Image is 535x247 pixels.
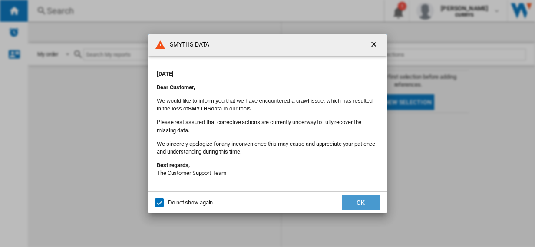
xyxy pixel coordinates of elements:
[157,97,373,112] font: We would like to inform you that we have encountered a crawl issue, which has resulted in the los...
[188,105,211,112] b: SMYTHS
[168,199,213,207] div: Do not show again
[155,199,213,207] md-checkbox: Do not show again
[157,84,195,90] strong: Dear Customer,
[157,140,378,156] p: We sincerely apologize for any inconvenience this may cause and appreciate your patience and unde...
[370,40,380,50] ng-md-icon: getI18NText('BUTTONS.CLOSE_DIALOG')
[157,161,378,177] p: The Customer Support Team
[157,162,190,168] strong: Best regards,
[157,118,378,134] p: Please rest assured that corrective actions are currently underway to fully recover the missing d...
[366,36,383,53] button: getI18NText('BUTTONS.CLOSE_DIALOG')
[157,70,173,77] strong: [DATE]
[342,195,380,210] button: OK
[211,105,252,112] font: data in our tools.
[165,40,209,49] h4: SMYTHS DATA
